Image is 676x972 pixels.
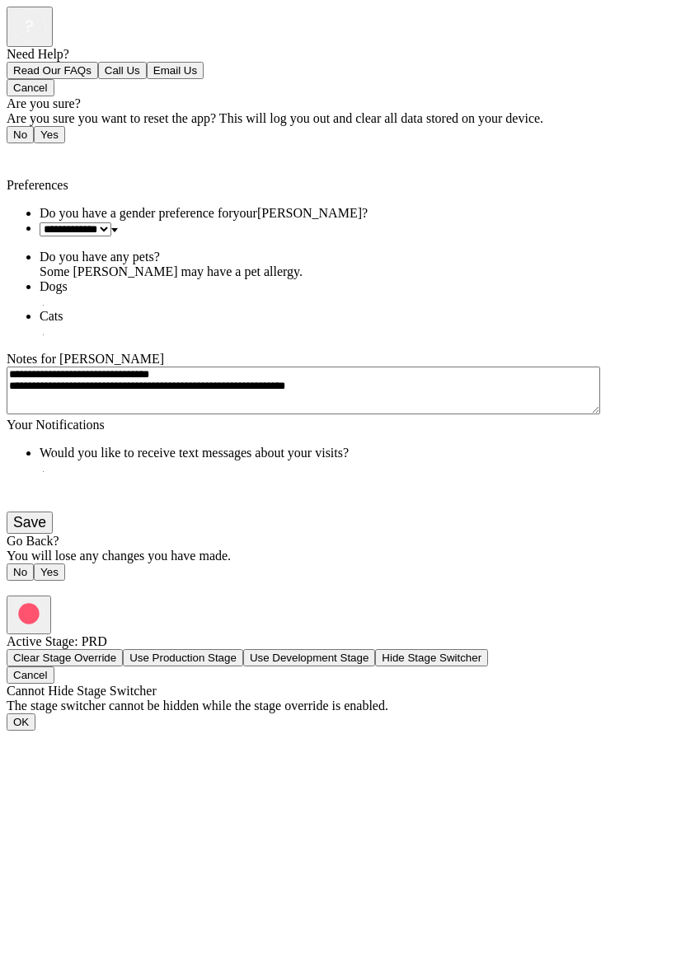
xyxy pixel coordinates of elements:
[375,649,488,666] button: Hide Stage Switcher
[7,148,44,162] a: Back
[7,563,34,581] button: No
[147,62,204,79] button: Email Us
[7,79,54,96] button: Cancel
[7,512,53,534] button: Save
[98,62,147,79] button: Call Us
[7,684,669,699] div: Cannot Hide Stage Switcher
[7,111,669,126] div: Are you sure you want to reset the app? This will log you out and clear all data stored on your d...
[7,352,669,367] div: Notes for [PERSON_NAME]
[123,649,243,666] button: Use Production Stage
[43,305,44,306] input: Dogs
[7,649,123,666] button: Clear Stage Override
[243,649,375,666] button: Use Development Stage
[40,264,303,278] span: Some [PERSON_NAME] may have a pet allergy.
[40,206,669,221] div: Do you have a gender preference for your [PERSON_NAME]?
[7,634,669,649] div: Active Stage: PRD
[7,549,669,563] div: You will lose any changes you have made.
[7,713,35,731] button: OK
[34,126,65,143] button: Yes
[16,148,44,162] span: Back
[7,178,68,192] span: Preferences
[43,334,44,335] input: Cats
[40,446,669,460] div: Would you like to receive text messages about your visits?
[7,418,669,432] div: Your Notifications
[40,279,669,294] div: Dogs
[7,126,34,143] button: No
[40,309,669,324] div: Cats
[7,96,669,111] div: Are you sure?
[7,699,669,713] div: The stage switcher cannot be hidden while the stage override is enabled.
[40,250,669,264] div: Do you have any pets?
[7,62,98,79] button: Read Our FAQs
[7,534,669,549] div: Go Back?
[34,563,65,581] button: Yes
[7,666,54,684] button: Cancel
[7,47,669,62] div: Need Help?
